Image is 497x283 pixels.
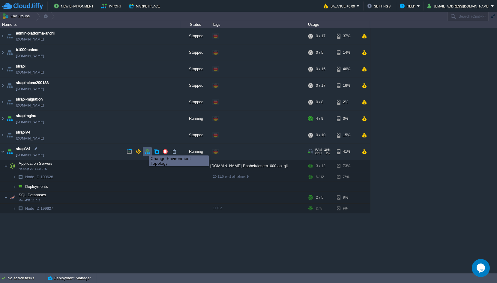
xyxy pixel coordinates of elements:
[0,143,5,160] img: AMDAwAAAACH5BAEAAAAALAAAAAABAAEAAAICRAEAOw==
[16,47,38,53] a: b1000-orders
[13,172,16,182] img: AMDAwAAAACH5BAEAAAAALAAAAAABAAEAAAICRAEAOw==
[181,21,210,28] div: Status
[180,44,210,61] div: Stopped
[0,28,5,44] img: AMDAwAAAACH5BAEAAAAALAAAAAABAAEAAAICRAEAOw==
[54,2,95,10] button: New Environment
[324,2,357,10] button: Balance ₹0.00
[16,102,44,108] a: [DOMAIN_NAME]
[315,152,322,155] span: CPU
[180,28,210,44] div: Stopped
[1,21,180,28] div: Name
[18,192,47,197] span: SQL Databases
[0,44,5,61] img: AMDAwAAAACH5BAEAAAAALAAAAAABAAEAAAICRAEAOw==
[4,160,8,172] img: AMDAwAAAACH5BAEAAAAALAAAAAABAAEAAAICRAEAOw==
[180,143,210,160] div: Running
[315,148,322,152] span: RAM
[25,206,40,211] span: Node ID:
[4,191,8,203] img: AMDAwAAAACH5BAEAAAAALAAAAAABAAEAAAICRAEAOw==
[316,110,323,127] div: 4 / 9
[101,2,124,10] button: Import
[180,127,210,143] div: Stopped
[16,63,25,69] span: strapi
[0,94,5,110] img: AMDAwAAAACH5BAEAAAAALAAAAAABAAEAAAICRAEAOw==
[337,172,356,182] div: 73%
[5,110,14,127] img: AMDAwAAAACH5BAEAAAAALAAAAAABAAEAAAICRAEAOw==
[337,204,356,213] div: 9%
[25,174,54,179] span: 199628
[48,275,91,281] button: Deployment Manager
[316,28,325,44] div: 0 / 17
[337,61,356,77] div: 46%
[129,2,162,10] button: Marketplace
[16,204,25,213] img: AMDAwAAAACH5BAEAAAAALAAAAAABAAEAAAICRAEAOw==
[151,156,207,166] div: Change Environment Topology
[19,199,40,202] span: MariaDB 11.0.2
[16,96,43,102] a: strapi-migration
[316,77,325,94] div: 0 / 17
[180,110,210,127] div: Running
[25,184,49,189] a: Deployments
[367,2,392,10] button: Settings
[316,44,323,61] div: 0 / 5
[18,161,53,166] span: Application Servers
[16,113,36,119] a: strapi-nginx
[337,127,356,143] div: 15%
[472,259,491,277] iframe: chat widget
[16,53,44,59] a: [DOMAIN_NAME]
[316,61,325,77] div: 0 / 15
[213,206,222,210] span: 11.0.2
[18,193,47,197] a: SQL DatabasesMariaDB 11.0.2
[13,204,16,213] img: AMDAwAAAACH5BAEAAAAALAAAAAABAAEAAAICRAEAOw==
[5,143,14,160] img: AMDAwAAAACH5BAEAAAAALAAAAAABAAEAAAICRAEAOw==
[337,77,356,94] div: 16%
[213,175,249,178] span: 20.11.0-pm2-almalinux-9
[16,36,44,42] a: [DOMAIN_NAME]
[0,61,5,77] img: AMDAwAAAACH5BAEAAAAALAAAAAABAAEAAAICRAEAOw==
[180,61,210,77] div: Stopped
[211,21,306,28] div: Tags
[16,152,44,158] a: [DOMAIN_NAME]
[25,206,54,211] a: Node ID:199627
[5,44,14,61] img: AMDAwAAAACH5BAEAAAAALAAAAAABAAEAAAICRAEAOw==
[5,61,14,77] img: AMDAwAAAACH5BAEAAAAALAAAAAABAAEAAAICRAEAOw==
[13,182,16,191] img: AMDAwAAAACH5BAEAAAAALAAAAAABAAEAAAICRAEAOw==
[7,273,45,283] div: No active tasks
[16,172,25,182] img: AMDAwAAAACH5BAEAAAAALAAAAAABAAEAAAICRAEAOw==
[25,174,54,179] a: Node ID:199628
[16,182,25,191] img: AMDAwAAAACH5BAEAAAAALAAAAAABAAEAAAICRAEAOw==
[337,110,356,127] div: 3%
[337,28,356,44] div: 37%
[180,77,210,94] div: Stopped
[316,204,322,213] div: 2 / 5
[0,77,5,94] img: AMDAwAAAACH5BAEAAAAALAAAAAABAAEAAAICRAEAOw==
[316,172,324,182] div: 3 / 12
[337,160,356,172] div: 73%
[307,21,370,28] div: Usage
[400,2,417,10] button: Help
[316,94,323,110] div: 0 / 8
[8,160,16,172] img: AMDAwAAAACH5BAEAAAAALAAAAAABAAEAAAICRAEAOw==
[0,127,5,143] img: AMDAwAAAACH5BAEAAAAALAAAAAABAAEAAAICRAEAOw==
[19,167,47,171] span: Node.js 20.11.0 LTS
[2,2,43,10] img: CloudJiffy
[427,2,491,10] button: [EMAIL_ADDRESS][DOMAIN_NAME]
[2,12,32,20] button: Env Groups
[16,129,30,135] span: strapiV4
[316,160,325,172] div: 3 / 12
[8,191,16,203] img: AMDAwAAAACH5BAEAAAAALAAAAAABAAEAAAICRAEAOw==
[14,24,17,26] img: AMDAwAAAACH5BAEAAAAALAAAAAABAAEAAAICRAEAOw==
[18,161,53,166] a: Application ServersNode.js 20.11.0 LTS
[16,135,44,141] a: [DOMAIN_NAME]
[337,94,356,110] div: 2%
[16,146,30,152] a: strapiV4
[16,30,55,36] a: admin-platforma-andrii
[324,148,331,152] span: 26%
[16,80,49,86] a: strapi-clone290183
[16,119,44,125] a: [DOMAIN_NAME]
[5,28,14,44] img: AMDAwAAAACH5BAEAAAAALAAAAAABAAEAAAICRAEAOw==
